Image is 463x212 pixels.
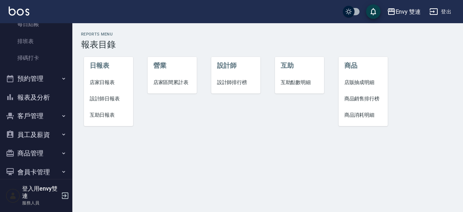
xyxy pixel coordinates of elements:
[344,111,382,119] span: 商品消耗明細
[81,40,454,50] h3: 報表目錄
[90,79,128,86] span: 店家日報表
[84,74,133,91] a: 店家日報表
[84,57,133,74] li: 日報表
[3,33,69,50] a: 排班表
[211,57,261,74] li: 設計師
[9,7,29,16] img: Logo
[275,74,324,91] a: 互助點數明細
[396,7,421,16] div: Envy 雙連
[339,74,388,91] a: 店販抽成明細
[339,107,388,123] a: 商品消耗明細
[366,4,381,19] button: save
[81,32,454,37] h2: Reports Menu
[3,125,69,144] button: 員工及薪資
[3,107,69,125] button: 客戶管理
[6,188,20,203] img: Person
[148,57,197,74] li: 營業
[426,5,454,18] button: 登出
[384,4,424,19] button: Envy 雙連
[217,79,255,86] span: 設計師排行榜
[339,91,388,107] a: 商品銷售排行榜
[3,88,69,107] button: 報表及分析
[211,74,261,91] a: 設計師排行榜
[90,95,128,103] span: 設計師日報表
[84,107,133,123] a: 互助日報表
[22,200,59,206] p: 服務人員
[281,79,319,86] span: 互助點數明細
[344,79,382,86] span: 店販抽成明細
[3,69,69,88] button: 預約管理
[22,185,59,200] h5: 登入用envy雙連
[3,16,69,33] a: 每日結帳
[84,91,133,107] a: 設計師日報表
[3,144,69,163] button: 商品管理
[3,163,69,182] button: 會員卡管理
[344,95,382,103] span: 商品銷售排行榜
[275,57,324,74] li: 互助
[153,79,191,86] span: 店家區間累計表
[339,57,388,74] li: 商品
[90,111,128,119] span: 互助日報表
[148,74,197,91] a: 店家區間累計表
[3,50,69,66] a: 掃碼打卡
